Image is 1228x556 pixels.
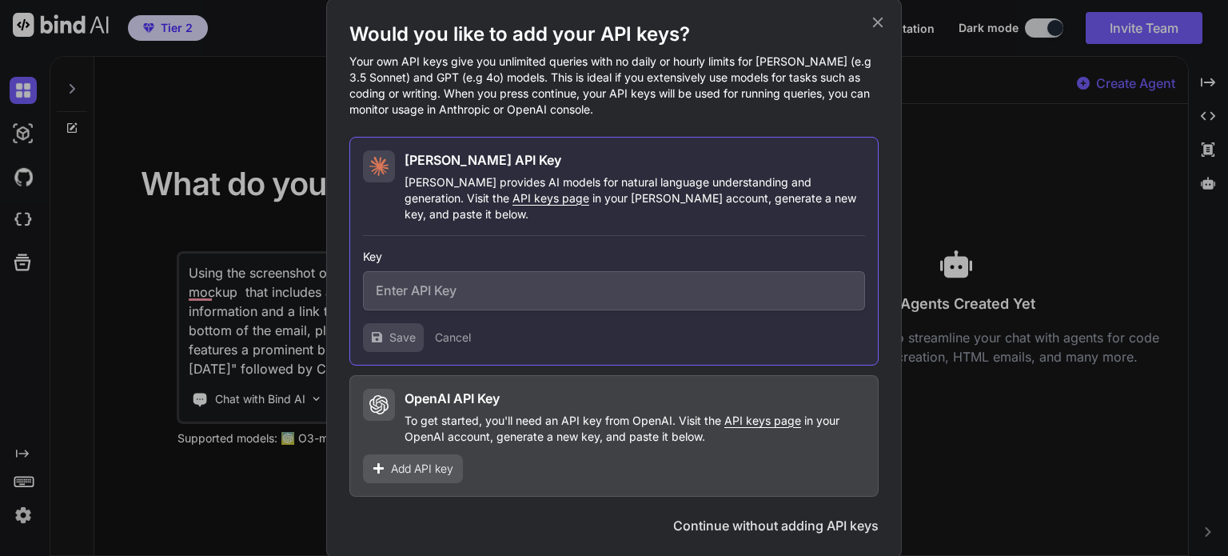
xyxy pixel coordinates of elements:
h1: Would you like to add your API keys? [349,22,879,47]
h3: Key [363,249,865,265]
span: Save [389,330,416,346]
button: Cancel [435,330,471,346]
button: Save [363,323,424,352]
span: API keys page [512,191,589,205]
p: Your own API keys give you unlimited queries with no daily or hourly limits for [PERSON_NAME] (e.... [349,54,879,118]
h2: [PERSON_NAME] API Key [405,150,561,170]
p: [PERSON_NAME] provides AI models for natural language understanding and generation. Visit the in ... [405,174,865,222]
h2: OpenAI API Key [405,389,500,408]
p: To get started, you'll need an API key from OpenAI. Visit the in your OpenAI account, generate a ... [405,413,865,445]
span: API keys page [724,414,801,427]
input: Enter API Key [363,271,865,310]
span: Add API key [391,461,453,477]
button: Continue without adding API keys [673,516,879,535]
